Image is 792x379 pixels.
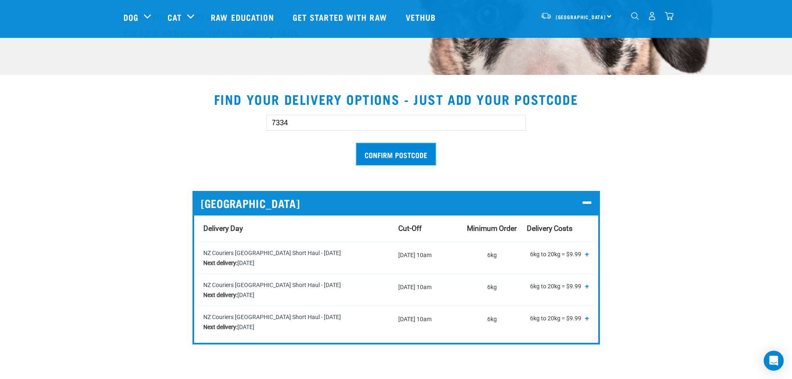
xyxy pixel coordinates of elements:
[556,15,606,18] span: [GEOGRAPHIC_DATA]
[397,0,447,34] a: Vethub
[266,115,526,131] input: Enter your postcode here...
[585,282,589,290] span: +
[284,0,397,34] a: Get started with Raw
[203,260,237,266] strong: Next delivery:
[201,197,300,210] span: [GEOGRAPHIC_DATA]
[123,11,138,23] a: Dog
[540,12,552,20] img: van-moving.png
[648,12,656,20] img: user.png
[10,92,782,107] h2: Find your delivery options - just add your postcode
[393,306,462,338] td: [DATE] 10am
[393,216,462,242] th: Cut-Off
[168,11,182,23] a: Cat
[462,216,522,242] th: Minimum Order
[203,292,237,298] strong: Next delivery:
[665,12,674,20] img: home-icon@2x.png
[201,197,592,210] p: [GEOGRAPHIC_DATA]
[462,306,522,338] td: 6kg
[585,315,589,322] button: Show all tiers
[462,274,522,306] td: 6kg
[631,12,639,20] img: home-icon-1@2x.png
[202,0,284,34] a: Raw Education
[198,216,393,242] th: Delivery Day
[203,280,388,300] div: NZ Couriers [GEOGRAPHIC_DATA] Short Haul - [DATE] [DATE]
[585,314,589,322] span: +
[527,312,589,327] p: 6kg to 20kg = $9.99 20kg to 40kg = $19.99 Over 40kg = $29.99
[203,312,388,332] div: NZ Couriers [GEOGRAPHIC_DATA] Short Haul - [DATE] [DATE]
[527,248,589,263] p: 6kg to 20kg = $9.99 20kg to 40kg = $19.99 Over 40kg = $29.99
[585,282,589,290] button: Show all tiers
[393,274,462,306] td: [DATE] 10am
[764,351,784,371] div: Open Intercom Messenger
[203,324,237,330] strong: Next delivery:
[356,143,436,165] input: Confirm postcode
[462,242,522,274] td: 6kg
[393,242,462,274] td: [DATE] 10am
[585,250,589,258] button: Show all tiers
[585,250,589,258] span: +
[527,280,589,295] p: 6kg to 20kg = $9.99 20kg to 40kg = $19.99 Over 40kg = $29.99
[203,248,388,268] div: NZ Couriers [GEOGRAPHIC_DATA] Short Haul - [DATE] [DATE]
[522,216,594,242] th: Delivery Costs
